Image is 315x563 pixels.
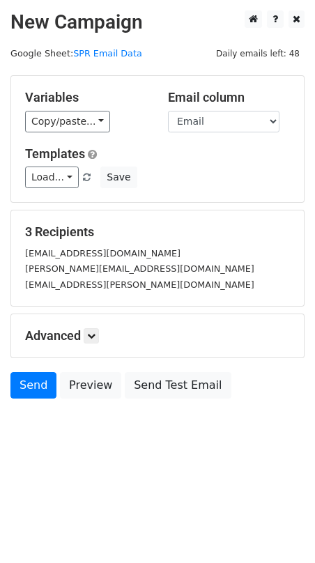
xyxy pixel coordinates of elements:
h5: Email column [168,90,290,105]
a: Templates [25,146,85,161]
div: Tiện ích trò chuyện [245,496,315,563]
span: Daily emails left: 48 [211,46,305,61]
h2: New Campaign [10,10,305,34]
button: Save [100,167,137,188]
a: Daily emails left: 48 [211,48,305,59]
a: SPR Email Data [73,48,142,59]
small: [EMAIL_ADDRESS][PERSON_NAME][DOMAIN_NAME] [25,279,254,290]
small: Google Sheet: [10,48,142,59]
a: Preview [60,372,121,399]
iframe: Chat Widget [245,496,315,563]
h5: 3 Recipients [25,224,290,240]
a: Copy/paste... [25,111,110,132]
a: Send Test Email [125,372,231,399]
small: [EMAIL_ADDRESS][DOMAIN_NAME] [25,248,180,259]
h5: Variables [25,90,147,105]
a: Send [10,372,56,399]
h5: Advanced [25,328,290,344]
small: [PERSON_NAME][EMAIL_ADDRESS][DOMAIN_NAME] [25,263,254,274]
a: Load... [25,167,79,188]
